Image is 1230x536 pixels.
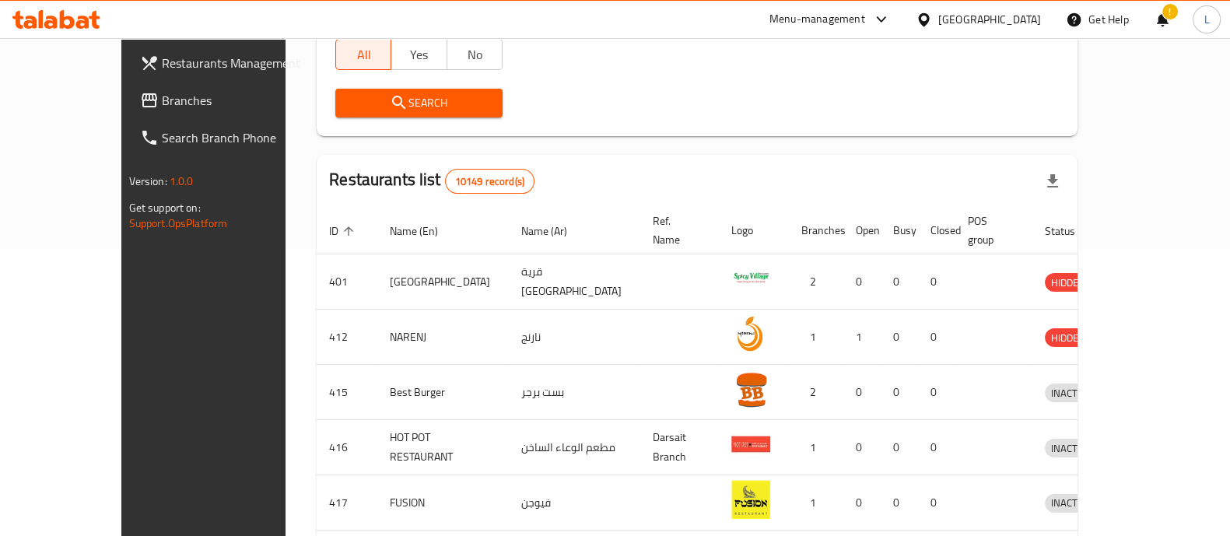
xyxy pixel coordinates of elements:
a: Branches [128,82,327,119]
th: Branches [789,207,843,254]
span: Branches [162,91,314,110]
td: بست برجر [509,365,640,420]
td: 0 [881,475,918,531]
td: 415 [317,365,377,420]
span: POS group [968,212,1014,249]
span: Ref. Name [653,212,700,249]
div: INACTIVE [1045,494,1098,513]
td: 0 [918,475,955,531]
span: HIDDEN [1045,274,1092,292]
span: Restaurants Management [162,54,314,72]
td: فيوجن [509,475,640,531]
td: 1 [843,310,881,365]
td: Darsait Branch [640,420,719,475]
td: قرية [GEOGRAPHIC_DATA] [509,254,640,310]
td: FUSION [377,475,509,531]
td: 1 [789,420,843,475]
a: Search Branch Phone [128,119,327,156]
img: FUSION [731,480,770,519]
td: 417 [317,475,377,531]
div: Total records count [445,169,534,194]
span: 10149 record(s) [446,174,534,189]
td: 2 [789,254,843,310]
div: HIDDEN [1045,273,1092,292]
div: INACTIVE [1045,439,1098,457]
td: 0 [881,365,918,420]
div: [GEOGRAPHIC_DATA] [938,11,1041,28]
button: No [447,39,503,70]
td: مطعم الوعاء الساخن [509,420,640,475]
button: All [335,39,391,70]
span: Search Branch Phone [162,128,314,147]
th: Busy [881,207,918,254]
td: HOT POT RESTAURANT [377,420,509,475]
span: 1.0.0 [170,171,194,191]
td: 1 [789,310,843,365]
td: 0 [918,365,955,420]
th: Open [843,207,881,254]
td: 0 [918,254,955,310]
td: 0 [918,420,955,475]
td: NARENJ [377,310,509,365]
td: 0 [843,420,881,475]
td: 0 [881,310,918,365]
span: INACTIVE [1045,440,1098,457]
span: Status [1045,222,1095,240]
a: Restaurants Management [128,44,327,82]
span: No [454,44,496,66]
span: Name (En) [390,222,458,240]
div: Menu-management [769,10,865,29]
span: Search [348,93,490,113]
td: Best Burger [377,365,509,420]
h2: Restaurants list [329,168,534,194]
a: Support.OpsPlatform [129,213,228,233]
td: 2 [789,365,843,420]
td: 416 [317,420,377,475]
img: HOT POT RESTAURANT [731,425,770,464]
td: 0 [843,365,881,420]
td: 1 [789,475,843,531]
span: INACTIVE [1045,494,1098,512]
td: 412 [317,310,377,365]
span: All [342,44,385,66]
button: Search [335,89,503,117]
td: [GEOGRAPHIC_DATA] [377,254,509,310]
span: Name (Ar) [521,222,587,240]
span: Yes [398,44,440,66]
img: NARENJ [731,314,770,353]
div: HIDDEN [1045,328,1092,347]
div: Export file [1034,163,1071,200]
td: 401 [317,254,377,310]
th: Logo [719,207,789,254]
span: L [1204,11,1209,28]
button: Yes [391,39,447,70]
img: Spicy Village [731,259,770,298]
td: 0 [843,475,881,531]
span: ID [329,222,359,240]
td: 0 [843,254,881,310]
th: Closed [918,207,955,254]
span: Version: [129,171,167,191]
span: INACTIVE [1045,384,1098,402]
span: Get support on: [129,198,201,218]
img: Best Burger [731,370,770,408]
span: HIDDEN [1045,329,1092,347]
td: 0 [881,254,918,310]
td: 0 [918,310,955,365]
td: 0 [881,420,918,475]
td: نارنج [509,310,640,365]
